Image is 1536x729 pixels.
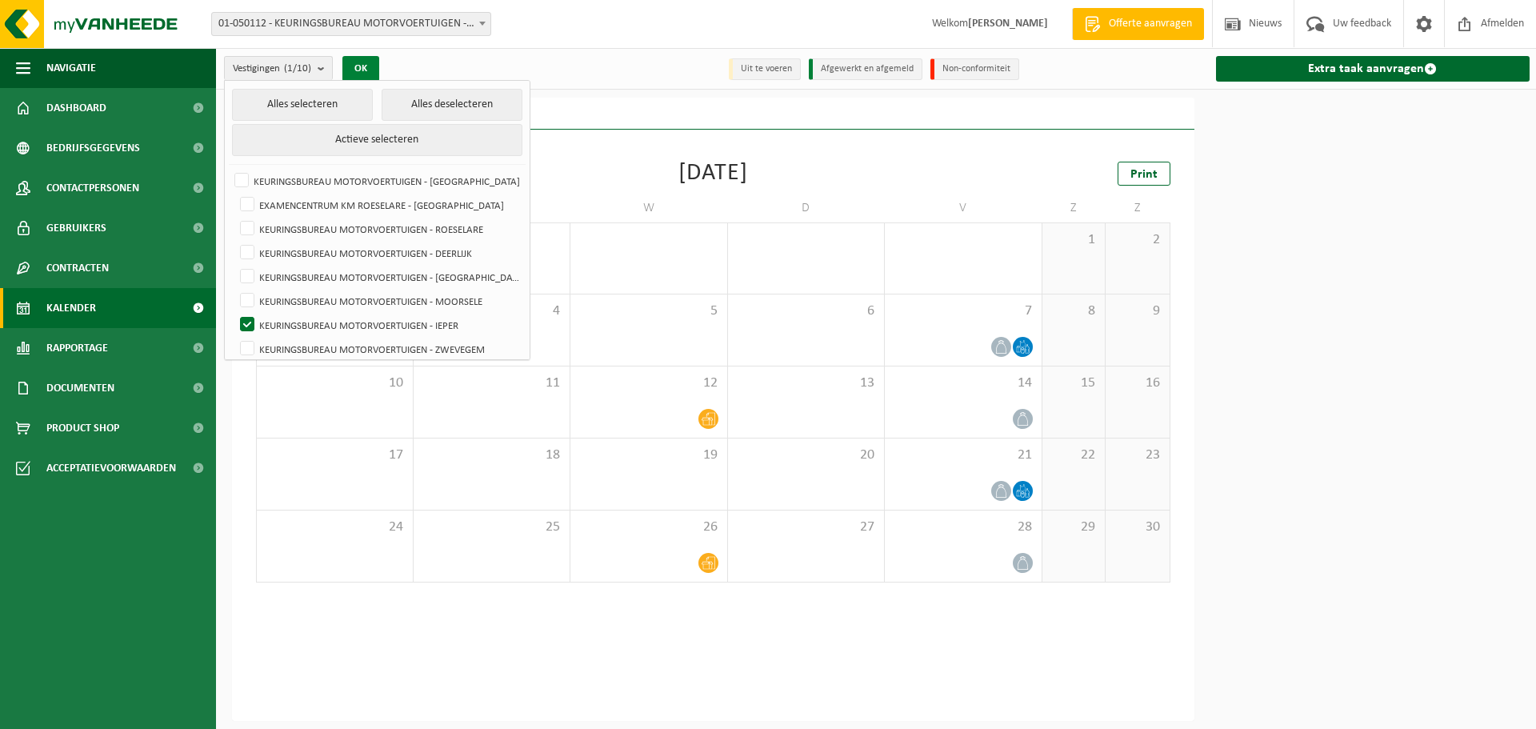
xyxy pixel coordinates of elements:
li: Afgewerkt en afgemeld [809,58,922,80]
span: 6 [736,302,877,320]
button: Actieve selecteren [232,124,523,156]
td: V [885,194,1042,222]
span: 10 [265,375,405,392]
span: 01-050112 - KEURINGSBUREAU MOTORVOERTUIGEN - OOSTENDE [212,13,490,35]
span: Contracten [46,248,109,288]
span: 14 [893,375,1034,392]
span: 21 [893,447,1034,464]
span: 13 [736,375,877,392]
span: 5 [578,302,719,320]
label: KEURINGSBUREAU MOTORVOERTUIGEN - ROESELARE [237,217,522,241]
span: Kalender [46,288,96,328]
span: 23 [1114,447,1161,464]
span: 18 [422,447,562,464]
span: 9 [1114,302,1161,320]
span: 17 [265,447,405,464]
label: KEURINGSBUREAU MOTORVOERTUIGEN - MOORSELE [237,289,522,313]
span: 27 [736,519,877,536]
label: KEURINGSBUREAU MOTORVOERTUIGEN - [GEOGRAPHIC_DATA] [237,265,522,289]
span: 30 [1114,519,1161,536]
span: Rapportage [46,328,108,368]
button: Alles deselecteren [382,89,523,121]
span: Acceptatievoorwaarden [46,448,176,488]
span: 8 [1050,302,1098,320]
button: Vestigingen(1/10) [224,56,333,80]
span: Documenten [46,368,114,408]
button: Alles selecteren [232,89,374,121]
span: 29 [1050,519,1098,536]
label: KEURINGSBUREAU MOTORVOERTUIGEN - IEPER [237,313,522,337]
label: EXAMENCENTRUM KM ROESELARE - [GEOGRAPHIC_DATA] [237,193,522,217]
span: 22 [1050,447,1098,464]
a: Print [1118,162,1170,186]
span: Vestigingen [233,57,311,81]
td: Z [1106,194,1170,222]
a: Extra taak aanvragen [1216,56,1530,82]
strong: [PERSON_NAME] [968,18,1048,30]
li: Uit te voeren [729,58,801,80]
span: 11 [422,375,562,392]
td: D [728,194,886,222]
span: 12 [578,375,719,392]
label: KEURINGSBUREAU MOTORVOERTUIGEN - [GEOGRAPHIC_DATA] [231,169,522,193]
span: 16 [1114,375,1161,392]
span: Contactpersonen [46,168,139,208]
div: [DATE] [678,162,748,186]
span: 28 [893,519,1034,536]
span: Navigatie [46,48,96,88]
td: Z [1042,194,1106,222]
span: Dashboard [46,88,106,128]
span: 2 [1114,231,1161,249]
span: Gebruikers [46,208,106,248]
td: W [570,194,728,222]
span: 7 [893,302,1034,320]
label: KEURINGSBUREAU MOTORVOERTUIGEN - DEERLIJK [237,241,522,265]
count: (1/10) [284,63,311,74]
span: Product Shop [46,408,119,448]
span: 01-050112 - KEURINGSBUREAU MOTORVOERTUIGEN - OOSTENDE [211,12,491,36]
span: Bedrijfsgegevens [46,128,140,168]
span: Offerte aanvragen [1105,16,1196,32]
span: Print [1130,168,1158,181]
span: 20 [736,447,877,464]
a: Offerte aanvragen [1072,8,1204,40]
span: 1 [1050,231,1098,249]
span: 24 [265,519,405,536]
span: 19 [578,447,719,464]
label: KEURINGSBUREAU MOTORVOERTUIGEN - ZWEVEGEM [237,337,522,361]
span: 26 [578,519,719,536]
span: 25 [422,519,562,536]
button: OK [342,56,379,82]
li: Non-conformiteit [930,58,1019,80]
span: 15 [1050,375,1098,392]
